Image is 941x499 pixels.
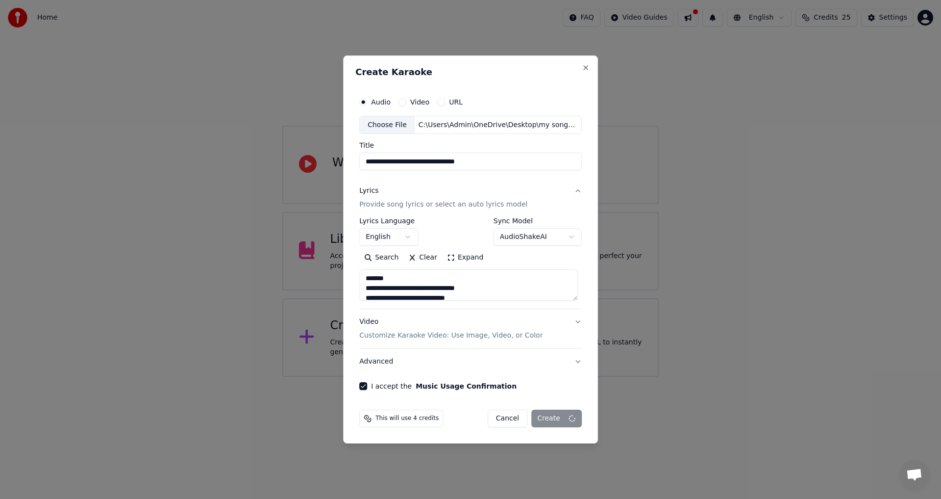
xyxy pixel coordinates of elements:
[403,250,442,266] button: Clear
[371,383,517,390] label: I accept the
[359,186,378,196] div: Lyrics
[359,310,582,349] button: VideoCustomize Karaoke Video: Use Image, Video, or Color
[355,68,586,77] h2: Create Karaoke
[410,99,429,105] label: Video
[359,179,582,218] button: LyricsProvide song lyrics or select an auto lyrics model
[359,200,527,210] p: Provide song lyrics or select an auto lyrics model
[359,349,582,374] button: Advanced
[488,410,527,427] button: Cancel
[359,331,543,341] p: Customize Karaoke Video: Use Image, Video, or Color
[494,218,582,225] label: Sync Model
[359,218,582,309] div: LyricsProvide song lyrics or select an auto lyrics model
[375,415,439,422] span: This will use 4 credits
[449,99,463,105] label: URL
[359,317,543,341] div: Video
[442,250,488,266] button: Expand
[371,99,391,105] label: Audio
[359,250,403,266] button: Search
[360,116,415,134] div: Choose File
[359,218,418,225] label: Lyrics Language
[415,120,581,130] div: C:\Users\Admin\OneDrive\Desktop\my songs\Elastic Soul [PERSON_NAME] Danlos Awareness.mp3
[416,383,517,390] button: I accept the
[359,142,582,149] label: Title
